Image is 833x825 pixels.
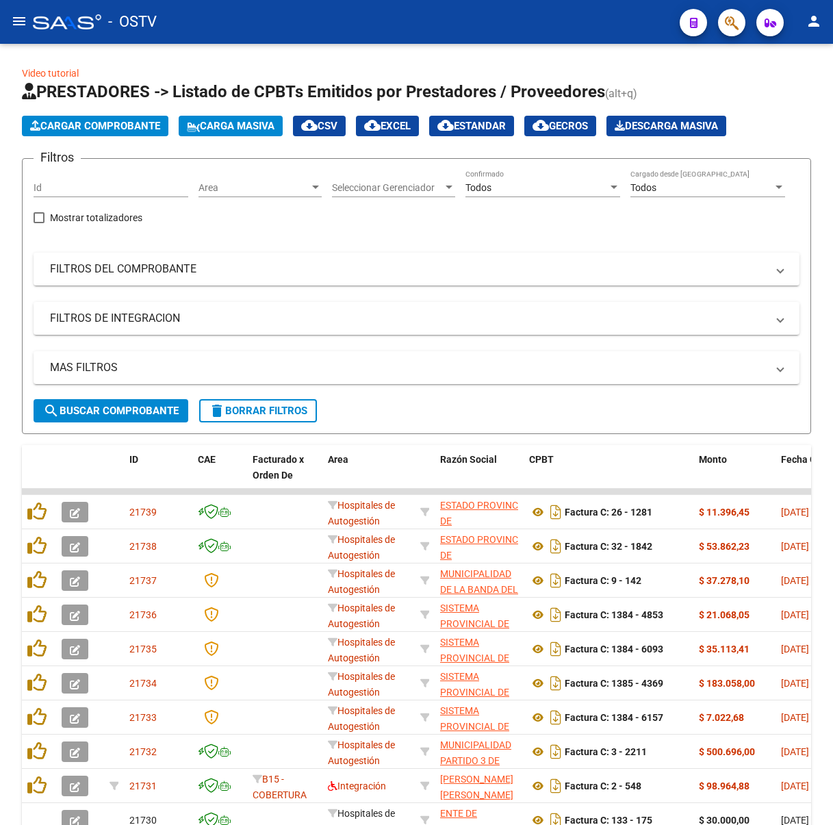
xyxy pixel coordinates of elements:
span: ESTADO PROVINCIA DE [GEOGRAPHIC_DATA][PERSON_NAME] [440,500,533,557]
span: (alt+q) [605,87,637,100]
mat-panel-title: FILTROS DE INTEGRACION [50,311,767,326]
span: 21739 [129,507,157,518]
strong: $ 21.068,05 [699,609,749,620]
datatable-header-cell: CAE [192,445,247,505]
datatable-header-cell: CPBT [524,445,693,505]
span: Buscar Comprobante [43,405,179,417]
i: Descargar documento [547,501,565,523]
span: 21731 [129,780,157,791]
span: Mostrar totalizadores [50,210,142,226]
i: Descargar documento [547,570,565,592]
mat-icon: delete [209,403,225,419]
span: MUNICIPALIDAD PARTIDO 3 DE FEBRERO [440,739,511,782]
span: Hospitales de Autogestión [328,705,395,732]
div: 30691822849 [440,600,518,629]
strong: $ 35.113,41 [699,644,749,655]
div: 30673377544 [440,498,518,526]
div: 30691822849 [440,669,518,698]
a: Video tutorial [22,68,79,79]
strong: $ 37.278,10 [699,575,749,586]
span: [DATE] [781,678,809,689]
span: Area [198,182,309,194]
strong: Factura C: 3 - 2211 [565,746,647,757]
span: Descarga Masiva [615,120,718,132]
i: Descargar documento [547,535,565,557]
strong: Factura C: 1384 - 4853 [565,609,663,620]
button: Carga Masiva [179,116,283,136]
strong: Factura C: 1384 - 6157 [565,712,663,723]
span: SISTEMA PROVINCIAL DE SALUD [440,637,509,679]
span: Carga Masiva [187,120,274,132]
mat-icon: search [43,403,60,419]
span: Todos [465,182,491,193]
button: Gecros [524,116,596,136]
div: 30675264194 [440,566,518,595]
strong: $ 500.696,00 [699,746,755,757]
datatable-header-cell: Monto [693,445,776,505]
span: Borrar Filtros [209,405,307,417]
span: [DATE] [781,541,809,552]
mat-icon: cloud_download [364,117,381,134]
span: 21733 [129,712,157,723]
span: 21734 [129,678,157,689]
i: Descargar documento [547,604,565,626]
span: [DATE] [781,780,809,791]
strong: Factura C: 26 - 1281 [565,507,652,518]
span: Hospitales de Autogestión [328,534,395,561]
span: Razón Social [440,454,497,465]
span: Estandar [437,120,506,132]
button: Cargar Comprobante [22,116,168,136]
button: EXCEL [356,116,419,136]
strong: $ 7.022,68 [699,712,744,723]
mat-icon: cloud_download [533,117,549,134]
mat-panel-title: MAS FILTROS [50,360,767,375]
mat-expansion-panel-header: MAS FILTROS [34,351,799,384]
span: [PERSON_NAME] [PERSON_NAME] [440,774,513,800]
div: 30691822849 [440,703,518,732]
mat-expansion-panel-header: FILTROS DE INTEGRACION [34,302,799,335]
span: Hospitales de Autogestión [328,637,395,663]
i: Descargar documento [547,672,565,694]
h3: Filtros [34,148,81,167]
i: Descargar documento [547,707,565,728]
strong: $ 11.396,45 [699,507,749,518]
span: PRESTADORES -> Listado de CPBTs Emitidos por Prestadores / Proveedores [22,82,605,101]
span: CPBT [529,454,554,465]
button: Estandar [429,116,514,136]
mat-expansion-panel-header: FILTROS DEL COMPROBANTE [34,253,799,285]
span: Fecha Cpbt [781,454,830,465]
app-download-masive: Descarga masiva de comprobantes (adjuntos) [606,116,726,136]
iframe: Intercom live chat [786,778,819,811]
span: EXCEL [364,120,411,132]
span: MUNICIPALIDAD DE LA BANDA DEL RIO SALI [440,568,518,611]
strong: $ 183.058,00 [699,678,755,689]
span: [DATE] [781,746,809,757]
span: [DATE] [781,712,809,723]
span: ID [129,454,138,465]
div: 20265065571 [440,772,518,800]
span: SISTEMA PROVINCIAL DE SALUD [440,671,509,713]
span: [DATE] [781,609,809,620]
span: [DATE] [781,575,809,586]
datatable-header-cell: ID [124,445,192,505]
span: Area [328,454,348,465]
button: Buscar Comprobante [34,399,188,422]
div: 30691822849 [440,635,518,663]
span: Facturado x Orden De [253,454,304,481]
span: Hospitales de Autogestión [328,671,395,698]
button: CSV [293,116,346,136]
span: 21735 [129,644,157,655]
span: [DATE] [781,507,809,518]
mat-panel-title: FILTROS DEL COMPROBANTE [50,262,767,277]
span: 21738 [129,541,157,552]
span: SISTEMA PROVINCIAL DE SALUD [440,602,509,645]
span: [DATE] [781,644,809,655]
span: Hospitales de Autogestión [328,568,395,595]
button: Descarga Masiva [606,116,726,136]
datatable-header-cell: Area [322,445,415,505]
div: 30999001242 [440,737,518,766]
span: Monto [699,454,727,465]
div: 30673377544 [440,532,518,561]
span: Integración [328,780,386,791]
datatable-header-cell: Razón Social [435,445,524,505]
